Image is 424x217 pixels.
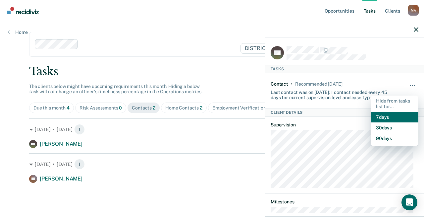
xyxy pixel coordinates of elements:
div: Tasks [29,65,395,78]
div: Tasks [265,65,424,73]
div: Due this month [33,105,70,111]
dt: Milestones [271,199,418,205]
div: Contact [271,81,288,87]
a: Home [8,29,28,35]
span: [PERSON_NAME] [40,141,82,147]
div: Recommended in 7 days [295,81,342,87]
span: 2 [153,105,155,110]
dt: Supervision [271,122,418,128]
div: Risk Assessments [79,105,122,111]
button: 30 days [371,122,418,133]
img: Recidiviz [7,7,39,14]
div: Hide from tasks list for... [371,96,418,112]
div: Last contact was on [DATE]; 1 contact needed every 45 days for current supervision level and case... [271,87,394,101]
div: Home Contacts [165,105,202,111]
span: 0 [119,105,122,110]
button: 7 days [371,112,418,122]
button: 90 days [371,133,418,144]
div: Open Intercom Messenger [401,194,417,210]
span: 1 [74,124,85,135]
span: The clients below might have upcoming requirements this month. Hiding a below task will not chang... [29,84,202,95]
div: Client Details [265,109,424,116]
div: [DATE] • [DATE] [29,159,395,170]
span: 2 [200,105,202,110]
span: [PERSON_NAME] [40,176,82,182]
div: M A [408,5,419,16]
div: [DATE] • [DATE] [29,124,395,135]
button: Profile dropdown button [408,5,419,16]
span: 4 [67,105,70,110]
span: 1 [74,159,85,170]
span: DISTRICT OFFICE 7, [US_STATE][GEOGRAPHIC_DATA] [240,43,388,54]
div: Employment Verification [212,105,270,111]
div: Contacts [132,105,155,111]
div: • [291,81,292,87]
